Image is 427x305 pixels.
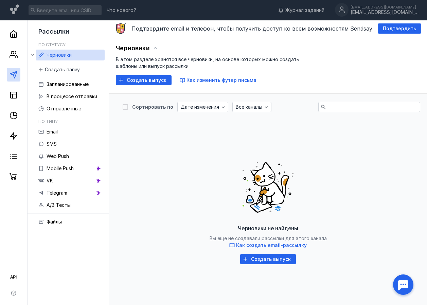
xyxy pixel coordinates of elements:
span: Рассылки [38,28,69,35]
span: Запланированные [47,81,89,87]
span: Как создать email-рассылку [236,242,307,248]
span: Файлы [47,219,62,225]
a: В процессе отправки [36,91,105,102]
a: Web Push [36,151,105,162]
span: Отправленные [47,106,81,111]
span: Подтвердить [383,26,416,32]
a: Журнал заданий [275,7,328,14]
span: Журнал заданий [285,7,324,14]
span: Дате изменения [181,104,219,110]
span: Черновики [116,44,150,52]
button: Все каналы [232,102,271,112]
button: Создать папку [36,65,83,75]
a: Что нового? [103,8,140,13]
span: Mobile Push [47,165,74,171]
input: Введите email или CSID [29,5,102,15]
span: Вы ещё не создавали рассылки для этого канала [210,235,327,249]
span: Подтвердите email и телефон, чтобы получить доступ ко всем возможностям Sendsay [131,25,372,32]
button: Создать выпуск [116,75,172,85]
div: [EMAIL_ADDRESS][DOMAIN_NAME] [351,5,419,9]
button: Как изменить футер письма [180,77,256,84]
span: VK [47,178,53,183]
span: Создать папку [45,67,80,73]
h5: По статусу [38,42,66,47]
button: Как создать email-рассылку [229,242,307,249]
span: Черновики не найдены [238,225,298,232]
button: Дате изменения [177,102,228,112]
span: Telegram [47,190,67,196]
a: Telegram [36,187,105,198]
span: Email [47,129,58,134]
a: VK [36,175,105,186]
span: Что нового? [107,8,136,13]
h5: По типу [38,119,58,124]
button: Подтвердить [378,23,421,34]
span: Создать выпуск [127,77,166,83]
a: Email [36,126,105,137]
span: В процессе отправки [47,93,97,99]
a: Черновики [36,50,105,60]
span: В этом разделе хранятся все черновики, на основе которых можно создать шаблоны или выпуск рассылки [116,56,299,69]
span: A/B Тесты [47,202,71,208]
span: Как изменить футер письма [186,77,256,83]
button: Создать выпуск [240,254,296,264]
a: Файлы [36,216,105,227]
span: SMS [47,141,57,147]
a: SMS [36,139,105,149]
div: Сортировать по [132,105,173,109]
span: Все каналы [236,104,262,110]
span: Web Push [47,153,69,159]
span: Черновики [47,52,72,58]
a: A/B Тесты [36,200,105,211]
span: Создать выпуск [251,256,291,262]
a: Запланированные [36,79,105,90]
div: [EMAIL_ADDRESS][DOMAIN_NAME] [351,10,419,15]
a: Mobile Push [36,163,105,174]
a: Отправленные [36,103,105,114]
